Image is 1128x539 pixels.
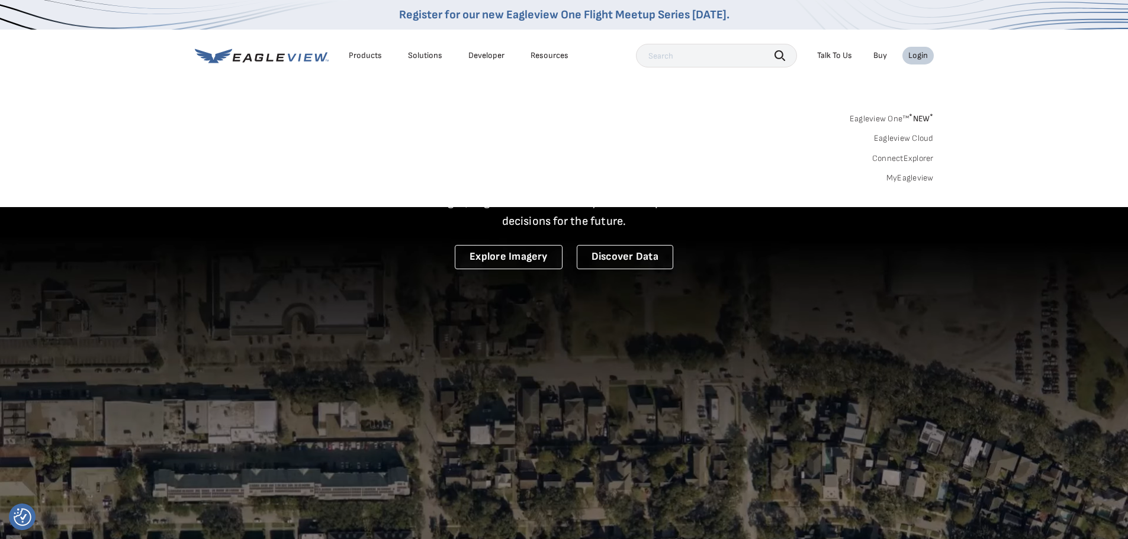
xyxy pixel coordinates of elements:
[408,50,442,61] div: Solutions
[14,508,31,526] button: Consent Preferences
[455,245,563,269] a: Explore Imagery
[872,153,934,164] a: ConnectExplorer
[874,133,934,144] a: Eagleview Cloud
[14,508,31,526] img: Revisit consent button
[817,50,852,61] div: Talk To Us
[349,50,382,61] div: Products
[909,114,933,124] span: NEW
[873,50,887,61] a: Buy
[399,8,729,22] a: Register for our new Eagleview One Flight Meetup Series [DATE].
[850,110,934,124] a: Eagleview One™*NEW*
[531,50,568,61] div: Resources
[886,173,934,183] a: MyEagleview
[636,44,797,67] input: Search
[468,50,504,61] a: Developer
[908,50,928,61] div: Login
[577,245,673,269] a: Discover Data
